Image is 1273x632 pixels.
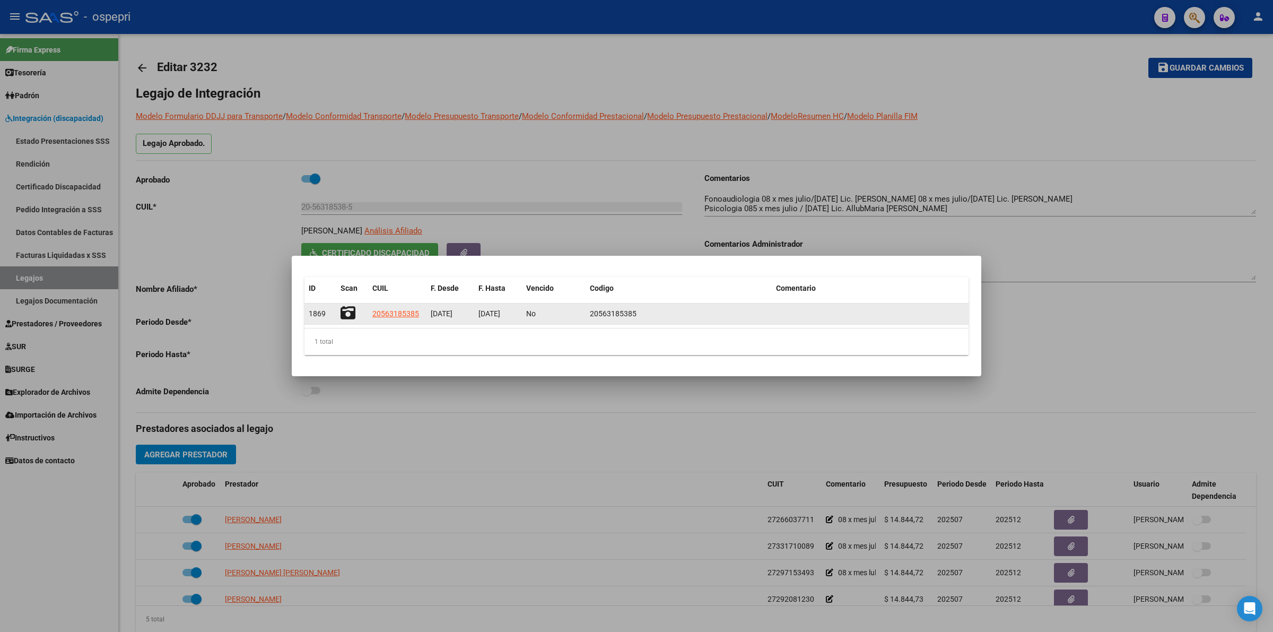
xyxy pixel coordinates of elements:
datatable-header-cell: F. Desde [426,277,474,300]
datatable-header-cell: Vencido [522,277,586,300]
span: ID [309,284,316,292]
div: 1 total [304,328,969,355]
span: 20563185385 [372,309,419,318]
span: 1869 [309,309,326,318]
span: No [526,309,536,318]
div: Open Intercom Messenger [1237,596,1262,621]
span: Comentario [776,284,816,292]
span: F. Hasta [478,284,505,292]
datatable-header-cell: CUIL [368,277,426,300]
span: Codigo [590,284,614,292]
datatable-header-cell: Scan [336,277,368,300]
span: CUIL [372,284,388,292]
span: Scan [341,284,358,292]
datatable-header-cell: Codigo [586,277,772,300]
span: [DATE] [431,309,452,318]
span: 20563185385 [590,309,636,318]
datatable-header-cell: F. Hasta [474,277,522,300]
span: F. Desde [431,284,459,292]
datatable-header-cell: Comentario [772,277,969,300]
span: Vencido [526,284,554,292]
span: [DATE] [478,309,500,318]
datatable-header-cell: ID [304,277,336,300]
